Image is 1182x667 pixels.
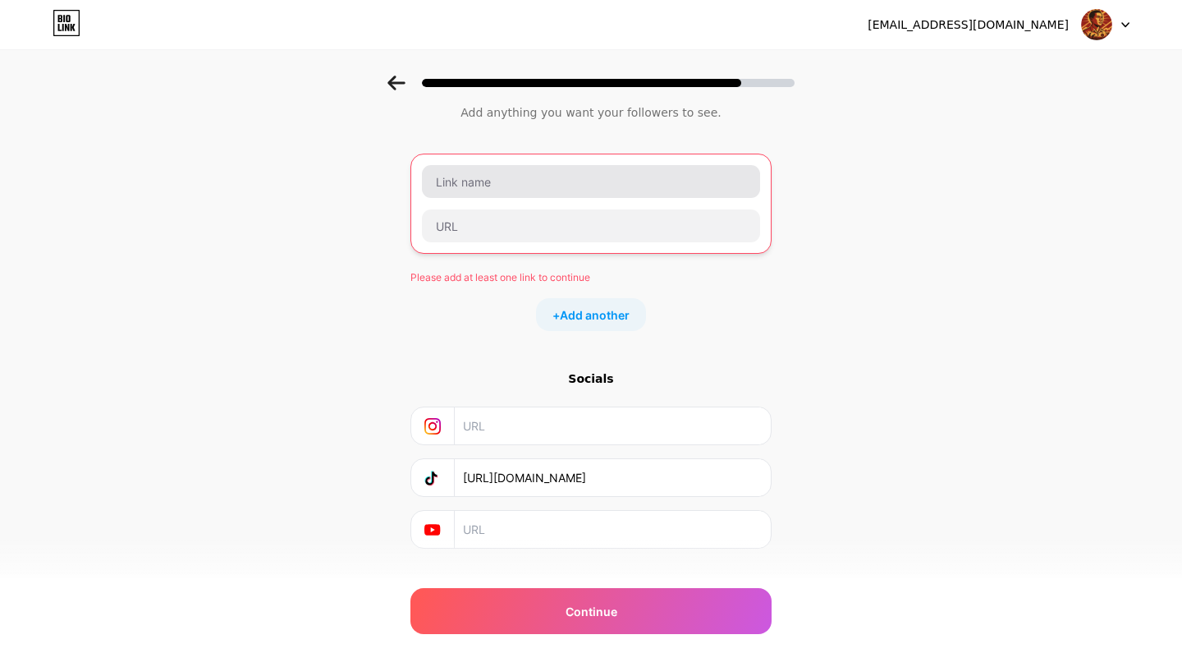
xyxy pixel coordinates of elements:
div: Socials [410,370,772,387]
div: Please add at least one link to continue [410,270,772,285]
div: [EMAIL_ADDRESS][DOMAIN_NAME] [868,16,1069,34]
input: Link name [422,165,760,198]
img: koalisi_kecil [1081,9,1112,40]
input: URL [463,407,761,444]
div: + [536,298,646,331]
input: URL [463,511,761,548]
input: URL [463,459,761,496]
input: URL [422,209,760,242]
span: Add another [560,306,630,324]
span: Continue [566,603,617,620]
div: Add anything you want your followers to see. [419,104,763,121]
